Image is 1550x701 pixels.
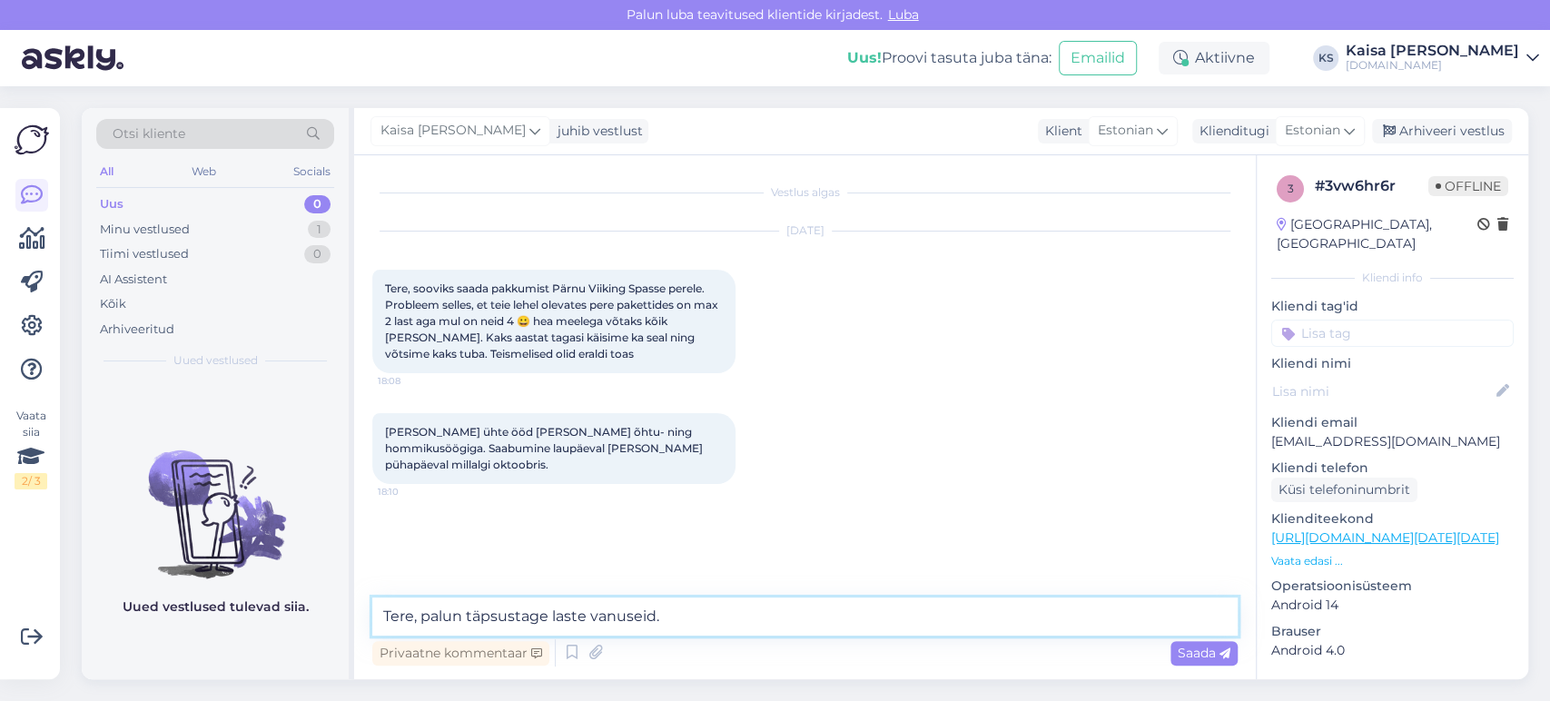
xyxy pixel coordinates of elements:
div: 0 [304,195,331,213]
p: Android 14 [1271,596,1514,615]
div: [PERSON_NAME] [1271,678,1514,695]
div: 1 [308,221,331,239]
input: Lisa nimi [1272,381,1493,401]
div: Privaatne kommentaar [372,641,549,666]
textarea: Tere, palun täpsustage laste vanuseid [372,597,1238,636]
div: KS [1313,45,1338,71]
button: Emailid [1059,41,1137,75]
div: Web [188,160,220,183]
img: Askly Logo [15,123,49,157]
p: Vaata edasi ... [1271,553,1514,569]
div: All [96,160,117,183]
div: juhib vestlust [550,122,643,141]
div: Küsi telefoninumbrit [1271,478,1417,502]
span: Saada [1178,645,1230,661]
p: [EMAIL_ADDRESS][DOMAIN_NAME] [1271,432,1514,451]
div: Klienditugi [1192,122,1269,141]
div: AI Assistent [100,271,167,289]
div: Proovi tasuta juba täna: [847,47,1051,69]
p: Kliendi tag'id [1271,297,1514,316]
p: Uued vestlused tulevad siia. [123,597,309,617]
div: [DOMAIN_NAME] [1346,58,1519,73]
div: [GEOGRAPHIC_DATA], [GEOGRAPHIC_DATA] [1277,215,1477,253]
span: Kaisa [PERSON_NAME] [380,121,526,141]
a: [URL][DOMAIN_NAME][DATE][DATE] [1271,529,1499,546]
div: Vestlus algas [372,184,1238,201]
div: Kõik [100,295,126,313]
span: 18:10 [378,485,446,499]
div: Minu vestlused [100,221,190,239]
span: Luba [883,6,924,23]
span: Estonian [1098,121,1153,141]
img: No chats [82,418,349,581]
div: Socials [290,160,334,183]
span: Tere, sooviks saada pakkumist Pärnu Viiking Spasse perele. Probleem selles, et teie lehel olevate... [385,281,721,360]
a: Kaisa [PERSON_NAME][DOMAIN_NAME] [1346,44,1539,73]
p: Klienditeekond [1271,509,1514,528]
input: Lisa tag [1271,320,1514,347]
span: 3 [1288,182,1294,195]
div: Tiimi vestlused [100,245,189,263]
p: Kliendi nimi [1271,354,1514,373]
span: Estonian [1285,121,1340,141]
p: Kliendi telefon [1271,459,1514,478]
span: [PERSON_NAME] ühte ööd [PERSON_NAME] õhtu- ning hommikusöögiga. Saabumine laupäeval [PERSON_NAME]... [385,425,706,471]
div: Arhiveeri vestlus [1372,119,1512,143]
p: Operatsioonisüsteem [1271,577,1514,596]
div: Vaata siia [15,408,47,489]
span: Offline [1428,176,1508,196]
p: Kliendi email [1271,413,1514,432]
span: 18:08 [378,374,446,388]
b: Uus! [847,49,882,66]
div: Arhiveeritud [100,321,174,339]
span: Otsi kliente [113,124,185,143]
p: Android 4.0 [1271,641,1514,660]
div: [DATE] [372,222,1238,239]
div: Kaisa [PERSON_NAME] [1346,44,1519,58]
div: # 3vw6hr6r [1315,175,1428,197]
div: Aktiivne [1159,42,1269,74]
div: Klient [1038,122,1082,141]
p: Brauser [1271,622,1514,641]
div: 0 [304,245,331,263]
div: 2 / 3 [15,473,47,489]
span: Uued vestlused [173,352,258,369]
div: Kliendi info [1271,270,1514,286]
div: Uus [100,195,123,213]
